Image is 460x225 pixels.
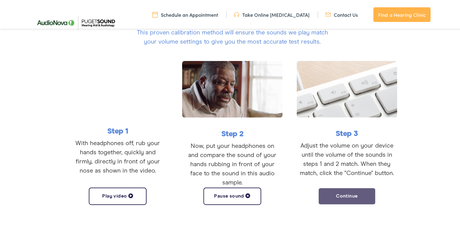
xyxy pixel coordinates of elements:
button: Pause sound [203,186,261,204]
h6: Step 2 [182,129,282,137]
img: utility icon [152,10,158,17]
a: Find a Hearing Clinic [373,6,431,21]
h6: Step 3 [297,129,397,136]
div: This proven calibration method will ensure the sounds we play match your volume settings to give ... [132,19,333,45]
p: Now, put your headphones on and compare the sound of your hands rubbing in front of your face to ... [182,140,282,186]
img: step3.png [297,60,397,116]
a: Schedule an Appointment [152,10,218,17]
a: Contact Us [325,10,358,17]
a: Take Online [MEDICAL_DATA] [234,10,310,17]
p: With headphones off, rub your hands together, quickly and firmly, directly in front of your nose ... [67,137,168,174]
button: Continue [318,186,376,204]
img: utility icon [325,10,331,17]
p: Adjust the volume on your device until the volume of the sounds in steps 1 and 2 match. When they... [297,140,397,177]
img: step2.png [182,60,282,116]
button: Play video [89,186,147,204]
iframe: Calibrating Sound for Hearing Test [67,60,168,116]
img: utility icon [234,10,239,17]
h6: Step 1 [67,126,168,134]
